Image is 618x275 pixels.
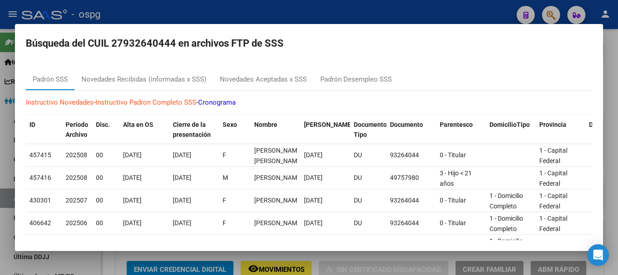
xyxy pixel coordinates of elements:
[490,192,523,210] span: 1 - Domicilio Completo
[390,150,433,160] div: 93264044
[96,121,110,128] span: Disc.
[490,121,530,128] span: DomicilioTipo
[300,115,350,145] datatable-header-cell: Fecha Nac.
[304,174,323,181] span: [DATE]
[436,115,486,145] datatable-header-cell: Parentesco
[486,115,536,145] datatable-header-cell: DomicilioTipo
[440,169,472,187] span: 3 - Hijo < 21 años
[440,197,466,204] span: 0 - Titular
[254,174,303,181] span: PERALTA LUCIANO MATEO
[539,215,567,232] span: 1 - Capital Federal
[198,98,236,106] a: Cronograma
[66,219,87,227] span: 202506
[26,98,94,106] a: Instructivo Novedades
[390,173,433,183] div: 49757980
[539,121,566,128] span: Provincia
[29,197,51,204] span: 430301
[220,74,307,85] div: Novedades Aceptadas x SSS
[95,98,196,106] a: Instructivo Padron Completo SSS
[123,121,153,128] span: Alta en OS
[123,219,142,227] span: [DATE]
[123,197,142,204] span: [DATE]
[304,197,323,204] span: [DATE]
[350,115,386,145] datatable-header-cell: Documento Tipo
[254,219,303,227] span: JAQUES MATIAS ELIZABETH
[119,115,169,145] datatable-header-cell: Alta en OS
[123,151,142,159] span: [DATE]
[354,195,383,206] div: DU
[26,35,592,52] h2: Búsqueda del CUIL 27932640444 en archivos FTP de SSS
[386,115,436,145] datatable-header-cell: Documento
[66,197,87,204] span: 202507
[96,195,116,206] div: 00
[254,147,303,164] span: JAQUES MATIAS ELIZABETH ROSA
[169,115,219,145] datatable-header-cell: Cierre de la presentación
[304,219,323,227] span: [DATE]
[66,121,88,139] span: Período Archivo
[223,197,226,204] span: F
[123,174,142,181] span: [DATE]
[29,174,51,181] span: 457416
[62,115,92,145] datatable-header-cell: Período Archivo
[66,174,87,181] span: 202508
[29,151,51,159] span: 457415
[440,121,473,128] span: Parentesco
[587,244,609,266] div: Open Intercom Messenger
[254,121,277,128] span: Nombre
[304,121,355,128] span: [PERSON_NAME].
[390,121,423,128] span: Documento
[354,173,383,183] div: DU
[354,121,387,139] span: Documento Tipo
[223,219,226,227] span: F
[390,195,433,206] div: 93264044
[96,218,116,228] div: 00
[304,151,323,159] span: [DATE]
[173,219,191,227] span: [DATE]
[320,74,392,85] div: Padrón Desempleo SSS
[440,151,466,159] span: 0 - Titular
[81,74,206,85] div: Novedades Recibidas (informadas x SSS)
[536,115,585,145] datatable-header-cell: Provincia
[539,169,567,187] span: 1 - Capital Federal
[254,197,303,204] span: JAQUES MATIAS ELIZABETH
[173,121,211,139] span: Cierre de la presentación
[33,74,68,85] div: Padrón SSS
[490,237,523,255] span: 1 - Domicilio Completo
[173,197,191,204] span: [DATE]
[440,219,466,227] span: 0 - Titular
[223,174,228,181] span: M
[354,218,383,228] div: DU
[29,219,51,227] span: 406642
[390,218,433,228] div: 93264044
[66,151,87,159] span: 202508
[251,115,300,145] datatable-header-cell: Nombre
[96,173,116,183] div: 00
[539,147,567,164] span: 1 - Capital Federal
[29,121,35,128] span: ID
[354,150,383,160] div: DU
[96,150,116,160] div: 00
[490,215,523,232] span: 1 - Domicilio Completo
[219,115,251,145] datatable-header-cell: Sexo
[223,121,237,128] span: Sexo
[223,151,226,159] span: F
[173,151,191,159] span: [DATE]
[539,192,567,210] span: 1 - Capital Federal
[26,97,592,108] p: - -
[173,174,191,181] span: [DATE]
[26,115,62,145] datatable-header-cell: ID
[92,115,119,145] datatable-header-cell: Disc.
